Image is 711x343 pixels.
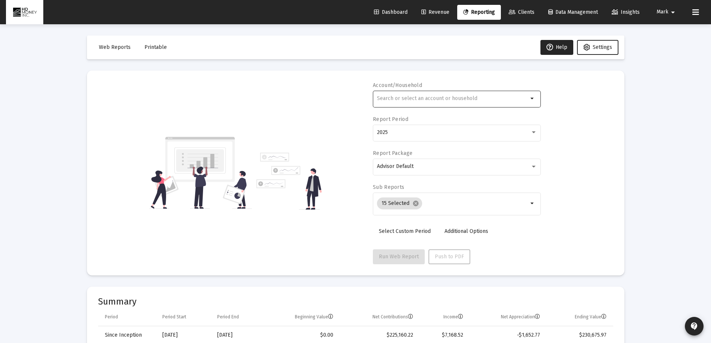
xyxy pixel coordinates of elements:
[612,9,640,15] span: Insights
[12,5,38,20] img: Dashboard
[372,314,413,320] div: Net Contributions
[98,308,157,326] td: Column Period
[217,314,239,320] div: Period End
[157,308,212,326] td: Column Period Start
[443,314,463,320] div: Income
[540,40,573,55] button: Help
[501,314,540,320] div: Net Appreciation
[648,4,686,19] button: Mark
[463,9,495,15] span: Reporting
[93,40,137,55] button: Web Reports
[418,308,468,326] td: Column Income
[373,82,422,88] label: Account/Household
[339,308,418,326] td: Column Net Contributions
[162,331,207,339] div: [DATE]
[379,253,419,260] span: Run Web Report
[379,228,431,234] span: Select Custom Period
[99,44,131,50] span: Web Reports
[256,153,322,210] img: reporting-alt
[377,197,422,209] mat-chip: 15 Selected
[264,308,339,326] td: Column Beginning Value
[457,5,501,20] a: Reporting
[435,253,464,260] span: Push to PDF
[368,5,414,20] a: Dashboard
[468,308,546,326] td: Column Net Appreciation
[212,308,264,326] td: Column Period End
[528,199,537,208] mat-icon: arrow_drop_down
[377,196,528,211] mat-chip-list: Selection
[528,94,537,103] mat-icon: arrow_drop_down
[377,96,528,102] input: Search or select an account or household
[421,9,449,15] span: Revenue
[412,200,419,207] mat-icon: cancel
[509,9,534,15] span: Clients
[690,322,699,331] mat-icon: contact_support
[217,331,259,339] div: [DATE]
[295,314,333,320] div: Beginning Value
[373,116,408,122] label: Report Period
[373,150,412,156] label: Report Package
[445,228,488,234] span: Additional Options
[593,44,612,50] span: Settings
[545,308,613,326] td: Column Ending Value
[548,9,598,15] span: Data Management
[377,129,388,135] span: 2025
[546,44,567,50] span: Help
[575,314,606,320] div: Ending Value
[542,5,604,20] a: Data Management
[577,40,618,55] button: Settings
[374,9,408,15] span: Dashboard
[415,5,455,20] a: Revenue
[377,163,414,169] span: Advisor Default
[373,184,404,190] label: Sub Reports
[144,44,167,50] span: Printable
[149,136,252,210] img: reporting
[428,249,470,264] button: Push to PDF
[162,314,186,320] div: Period Start
[503,5,540,20] a: Clients
[105,314,118,320] div: Period
[138,40,173,55] button: Printable
[657,9,668,15] span: Mark
[668,5,677,20] mat-icon: arrow_drop_down
[373,249,425,264] button: Run Web Report
[606,5,646,20] a: Insights
[98,298,613,305] mat-card-title: Summary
